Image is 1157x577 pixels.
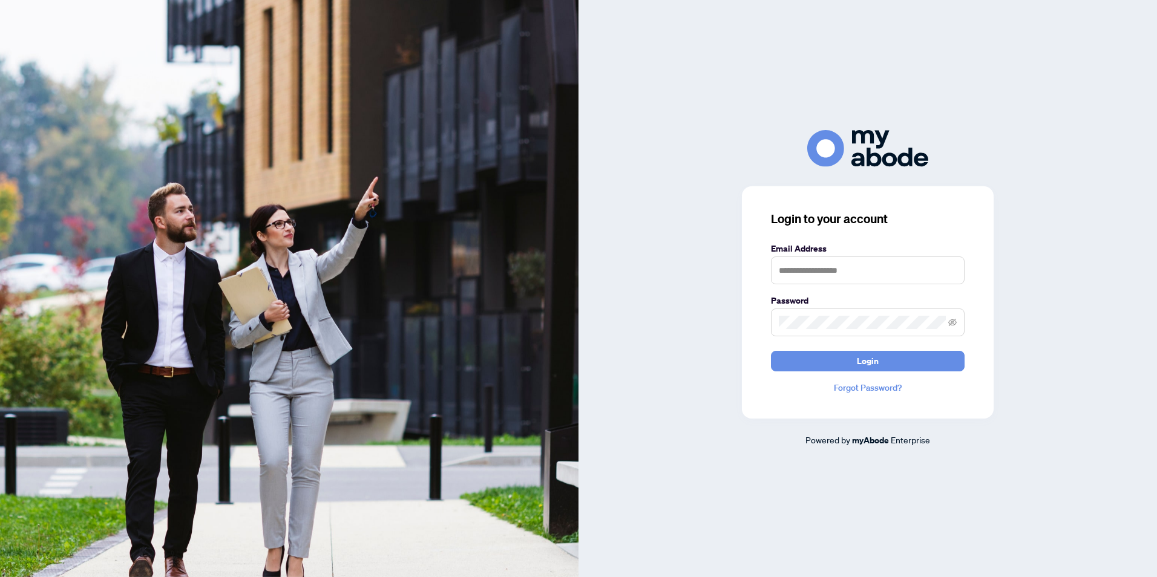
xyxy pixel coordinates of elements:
h3: Login to your account [771,210,965,227]
span: Enterprise [891,434,930,445]
span: eye-invisible [948,318,957,327]
button: Login [771,351,965,371]
a: Forgot Password? [771,381,965,394]
img: ma-logo [807,130,928,167]
label: Password [771,294,965,307]
label: Email Address [771,242,965,255]
span: Login [857,351,879,371]
span: Powered by [805,434,850,445]
a: myAbode [852,434,889,447]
